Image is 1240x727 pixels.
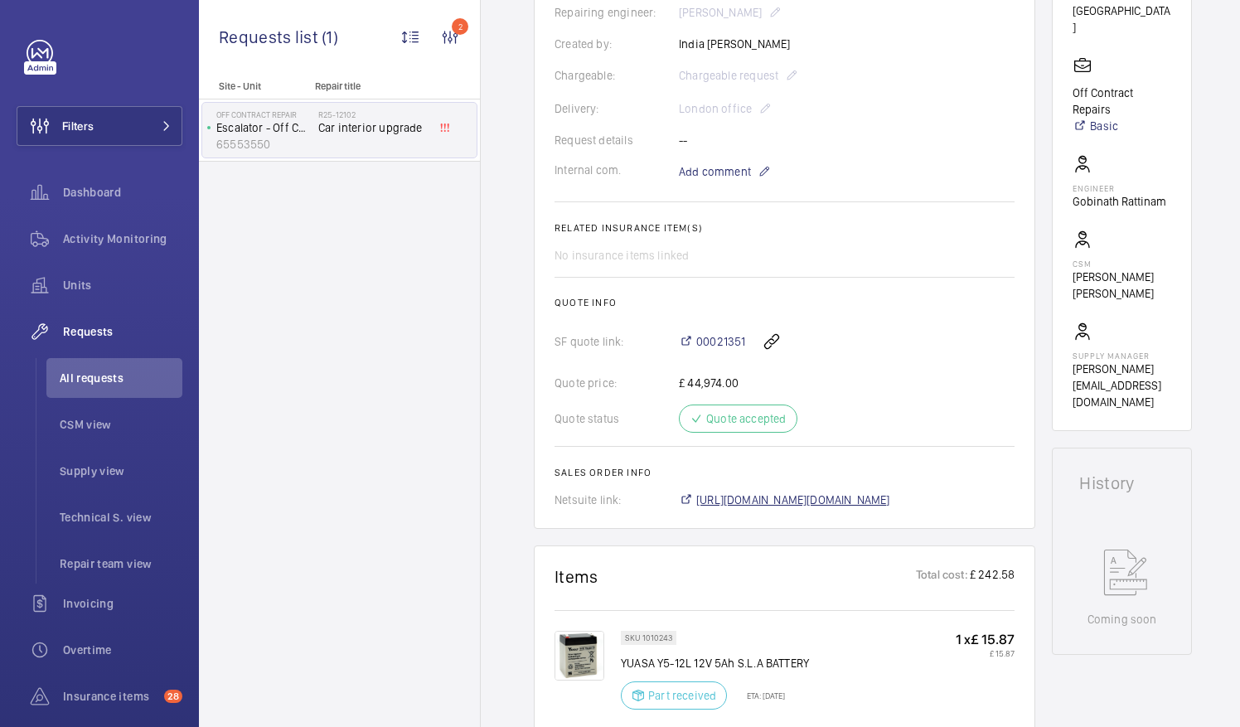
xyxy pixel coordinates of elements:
[216,109,312,119] p: Off Contract Repair
[555,566,598,587] h1: Items
[555,631,604,681] img: 0Yly6Em7u2-4ZLHEEOv8wYxiV1dFJ76Xl3MOQxefbnomNc2F.png
[60,463,182,479] span: Supply view
[1073,183,1166,193] p: Engineer
[164,690,182,703] span: 28
[679,163,751,180] span: Add comment
[216,119,312,136] p: Escalator - Off Contract
[216,136,312,153] p: 65553550
[679,492,890,508] a: [URL][DOMAIN_NAME][DOMAIN_NAME]
[318,109,428,119] h2: R25-12102
[63,595,182,612] span: Invoicing
[63,277,182,293] span: Units
[625,635,672,641] p: SKU 1010243
[62,118,94,134] span: Filters
[696,333,745,350] span: 00021351
[315,80,424,92] p: Repair title
[555,467,1015,478] h2: Sales order info
[621,655,809,671] p: YUASA Y5-12L 12V 5Ah S.L.A BATTERY
[1073,85,1171,118] p: Off Contract Repairs
[956,648,1015,658] p: £ 15.87
[1087,611,1157,628] p: Coming soon
[60,370,182,386] span: All requests
[60,555,182,572] span: Repair team view
[679,333,745,350] a: 00021351
[1079,475,1165,492] h1: History
[63,642,182,658] span: Overtime
[648,687,716,704] p: Part received
[60,509,182,526] span: Technical S. view
[1073,193,1166,210] p: Gobinath Rattinam
[555,297,1015,308] h2: Quote info
[1073,118,1171,134] a: Basic
[60,416,182,433] span: CSM view
[63,184,182,201] span: Dashboard
[219,27,322,47] span: Requests list
[1073,269,1171,302] p: [PERSON_NAME] [PERSON_NAME]
[555,222,1015,234] h2: Related insurance item(s)
[199,80,308,92] p: Site - Unit
[737,691,785,700] p: ETA: [DATE]
[916,566,968,587] p: Total cost:
[17,106,182,146] button: Filters
[1073,351,1171,361] p: Supply manager
[63,688,157,705] span: Insurance items
[696,492,890,508] span: [URL][DOMAIN_NAME][DOMAIN_NAME]
[956,631,1015,648] p: 1 x £ 15.87
[968,566,1015,587] p: £ 242.58
[1073,259,1171,269] p: CSM
[63,230,182,247] span: Activity Monitoring
[1073,361,1171,410] p: [PERSON_NAME][EMAIL_ADDRESS][DOMAIN_NAME]
[318,119,428,136] span: Car interior upgrade
[63,323,182,340] span: Requests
